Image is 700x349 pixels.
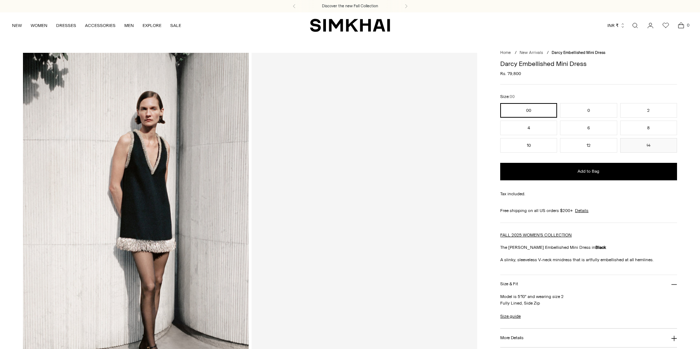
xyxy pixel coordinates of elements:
a: Wishlist [658,18,673,33]
button: 12 [560,138,617,153]
button: 0 [560,103,617,118]
a: SIMKHAI [310,18,390,32]
p: The [PERSON_NAME] Embellished Mini Dress in [500,244,677,251]
button: 00 [500,103,557,118]
a: New Arrivals [520,50,543,55]
nav: breadcrumbs [500,50,677,56]
div: Tax included. [500,191,677,197]
a: EXPLORE [143,17,162,34]
a: MEN [124,17,134,34]
span: Rs. 79,800 [500,70,521,77]
span: Darcy Embellished Mini Dress [552,50,605,55]
p: A slinky, sleeveless V-neck minidress that is artfully embellished at all hemlines. [500,256,677,263]
button: 6 [560,121,617,135]
span: 00 [510,94,515,99]
div: Free shipping on all US orders $200+ [500,207,677,214]
button: 10 [500,138,557,153]
button: Add to Bag [500,163,677,180]
button: 8 [620,121,677,135]
button: More Details [500,329,677,347]
p: Model is 5'10" and wearing size 2 Fully Lined, Side Zip [500,293,677,306]
label: Size: [500,93,515,100]
button: 4 [500,121,557,135]
button: INR ₹ [607,17,625,34]
a: Open search modal [628,18,642,33]
a: DRESSES [56,17,76,34]
h1: Darcy Embellished Mini Dress [500,60,677,67]
h3: More Details [500,336,523,340]
a: Go to the account page [643,18,658,33]
a: Discover the new Fall Collection [322,3,378,9]
a: Size guide [500,313,521,319]
a: Home [500,50,511,55]
span: Add to Bag [577,168,599,174]
button: 2 [620,103,677,118]
div: / [547,50,549,56]
a: NEW [12,17,22,34]
div: / [515,50,517,56]
strong: Black [595,245,606,250]
h3: Size & Fit [500,282,518,286]
button: Size & Fit [500,275,677,294]
span: 0 [685,22,691,28]
button: 14 [620,138,677,153]
a: WOMEN [31,17,47,34]
a: Open cart modal [674,18,688,33]
a: SALE [170,17,181,34]
a: FALL 2025 WOMEN'S COLLECTION [500,232,572,238]
a: ACCESSORIES [85,17,116,34]
a: Details [575,207,588,214]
